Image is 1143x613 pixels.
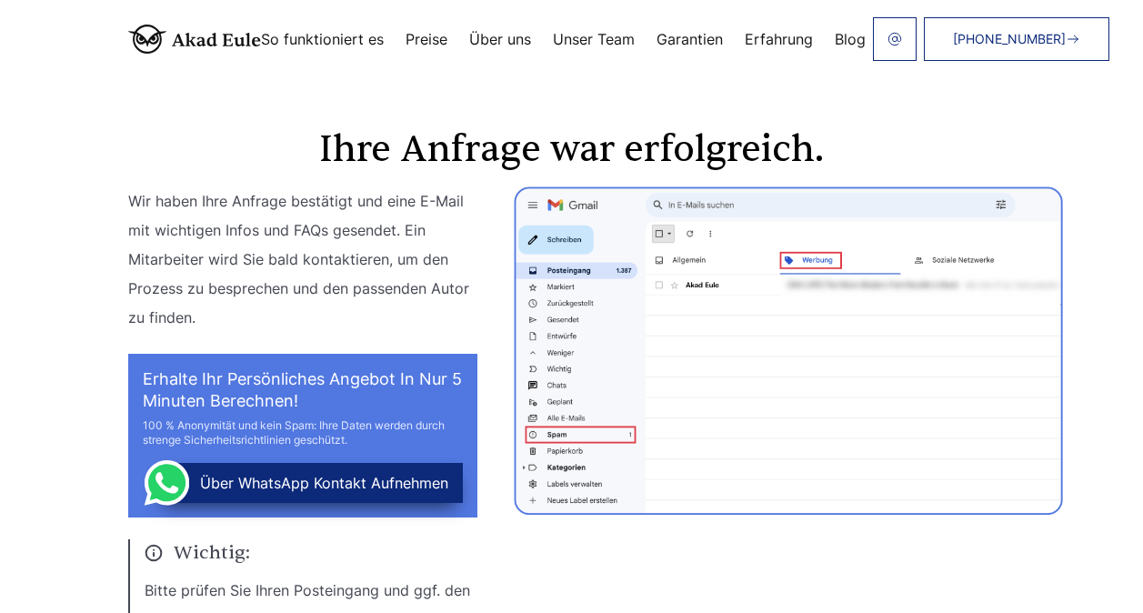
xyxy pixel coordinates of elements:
span: Wichtig: [145,539,477,567]
a: Garantien [657,32,723,46]
span: [PHONE_NUMBER] [953,32,1066,46]
div: 100 % Anonymität und kein Spam: Ihre Daten werden durch strenge Sicherheitsrichtlinien geschützt. [143,418,463,447]
img: thanks [514,186,1063,515]
img: logo [128,25,261,54]
h1: Ihre Anfrage war erfolgreich. [128,132,1016,168]
img: email [887,32,902,46]
p: Wir haben Ihre Anfrage bestätigt und eine E-Mail mit wichtigen Infos und FAQs gesendet. Ein Mitar... [128,186,477,332]
a: Erfahrung [745,32,813,46]
a: Über uns [469,32,531,46]
button: über WhatsApp Kontakt aufnehmen [156,463,463,503]
a: Unser Team [553,32,635,46]
a: Preise [406,32,447,46]
a: Blog [835,32,866,46]
a: [PHONE_NUMBER] [924,17,1109,61]
h2: Erhalte Ihr persönliches Angebot in nur 5 Minuten berechnen! [143,368,463,412]
a: So funktioniert es [261,32,384,46]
